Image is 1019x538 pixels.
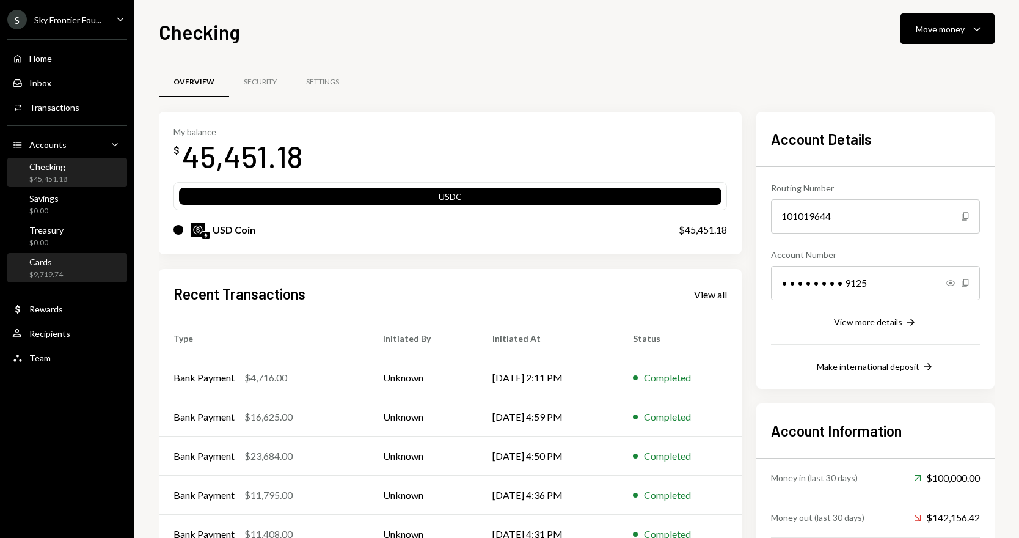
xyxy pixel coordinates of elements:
div: $100,000.00 [914,471,980,485]
button: Make international deposit [817,361,934,374]
div: • • • • • • • • 9125 [771,266,980,300]
div: Savings [29,193,59,204]
a: Rewards [7,298,127,320]
div: Bank Payment [173,488,235,503]
a: Settings [291,67,354,98]
div: $11,795.00 [244,488,293,503]
img: USDC [191,223,205,237]
a: Accounts [7,133,127,155]
a: Team [7,347,127,369]
button: View more details [834,316,917,330]
div: $16,625.00 [244,410,293,424]
a: Savings$0.00 [7,190,127,219]
div: Team [29,353,51,363]
a: Recipients [7,322,127,344]
div: $ [173,144,180,157]
div: Rewards [29,304,63,314]
td: [DATE] 4:59 PM [478,397,618,437]
div: Treasury [29,225,64,235]
h1: Checking [159,20,240,44]
div: 45,451.18 [182,137,303,175]
div: USDC [179,190,721,207]
td: Unknown [368,437,477,476]
div: Make international deposit [817,361,919,372]
div: Bank Payment [173,410,235,424]
div: $142,156.42 [914,510,980,525]
div: Sky Frontier Fou... [34,15,101,25]
a: Cards$9,719.74 [7,253,127,282]
div: View all [694,289,727,301]
div: Money in (last 30 days) [771,471,858,484]
a: Overview [159,67,229,98]
div: USD Coin [213,223,255,237]
div: $45,451.18 [29,174,67,185]
th: Initiated At [478,319,618,358]
div: Checking [29,161,67,172]
button: Move money [900,13,995,44]
th: Initiated By [368,319,477,358]
div: $0.00 [29,238,64,248]
div: $4,716.00 [244,370,287,385]
div: S [7,10,27,29]
td: Unknown [368,476,477,515]
a: View all [694,287,727,301]
td: [DATE] 2:11 PM [478,358,618,397]
img: ethereum-mainnet [202,232,210,239]
td: [DATE] 4:36 PM [478,476,618,515]
div: Account Number [771,248,980,261]
div: Completed [644,449,691,463]
div: Transactions [29,102,79,112]
div: Security [244,77,277,87]
div: Money out (last 30 days) [771,511,864,524]
div: Bank Payment [173,370,235,385]
div: Cards [29,257,63,267]
div: Accounts [29,139,67,150]
div: Move money [916,23,965,35]
div: Completed [644,488,691,503]
th: Type [159,319,368,358]
div: $9,719.74 [29,270,63,280]
div: Routing Number [771,182,980,194]
div: My balance [173,127,303,137]
div: Inbox [29,78,51,88]
div: Bank Payment [173,449,235,463]
div: Completed [644,370,691,385]
h2: Account Details [771,129,980,149]
th: Status [618,319,742,358]
div: $45,451.18 [679,223,727,237]
a: Checking$45,451.18 [7,158,127,187]
div: Settings [306,77,339,87]
h2: Recent Transactions [173,284,305,304]
a: Security [229,67,291,98]
h2: Account Information [771,421,980,441]
div: Recipients [29,328,70,339]
a: Treasury$0.00 [7,221,127,251]
div: 101019644 [771,199,980,234]
td: Unknown [368,397,477,437]
div: $0.00 [29,206,59,216]
div: $23,684.00 [244,449,293,463]
a: Home [7,47,127,69]
div: View more details [834,317,902,327]
td: Unknown [368,358,477,397]
td: [DATE] 4:50 PM [478,437,618,476]
a: Inbox [7,72,127,94]
div: Overview [173,77,214,87]
div: Home [29,53,52,64]
div: Completed [644,410,691,424]
a: Transactions [7,96,127,118]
